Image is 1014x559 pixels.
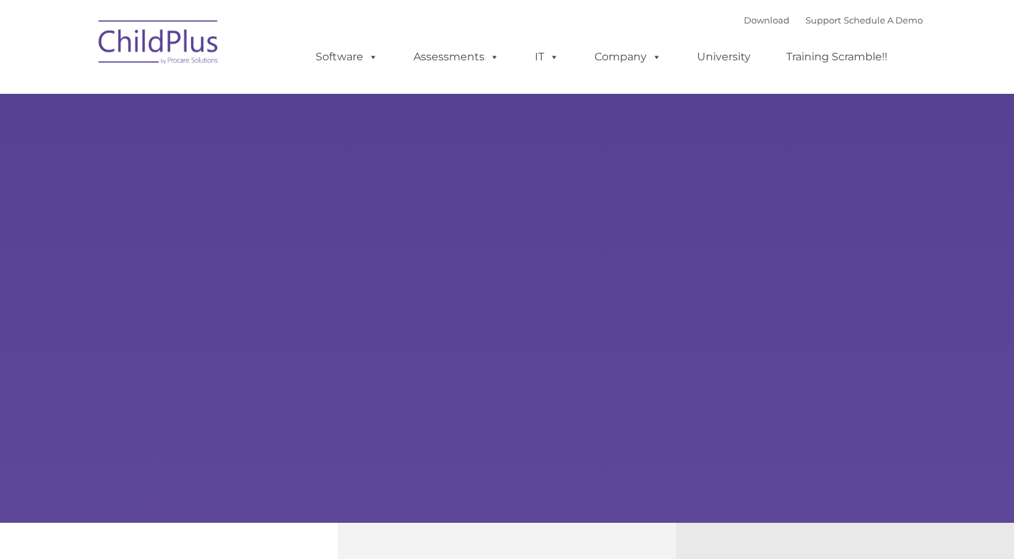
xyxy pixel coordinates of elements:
a: IT [521,44,572,70]
font: | [744,15,923,25]
a: Assessments [400,44,513,70]
a: Download [744,15,789,25]
img: ChildPlus by Procare Solutions [92,11,226,78]
a: Support [806,15,841,25]
a: Software [302,44,391,70]
a: Company [581,44,675,70]
a: University [684,44,764,70]
a: Training Scramble!! [773,44,901,70]
a: Schedule A Demo [844,15,923,25]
